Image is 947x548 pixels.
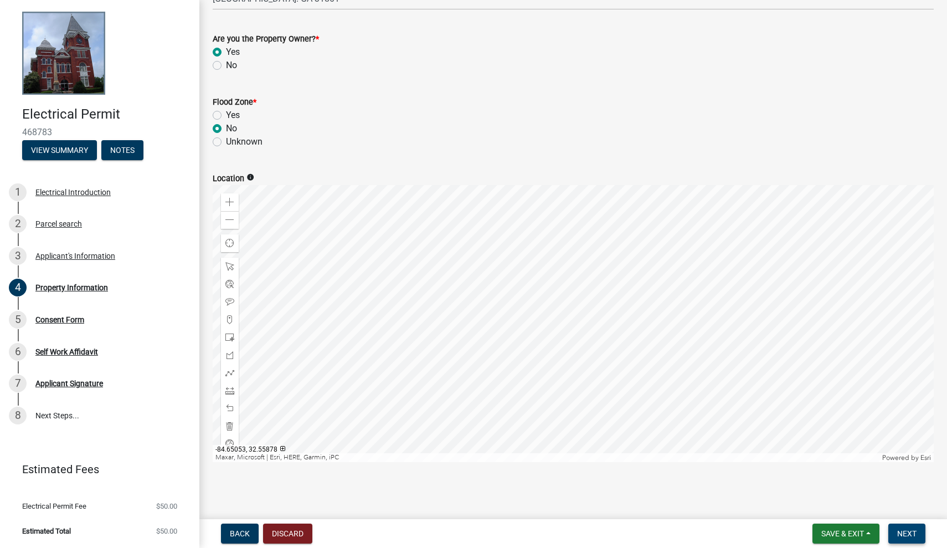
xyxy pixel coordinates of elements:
[35,316,84,324] div: Consent Form
[9,458,182,480] a: Estimated Fees
[22,106,191,122] h4: Electrical Permit
[263,524,312,544] button: Discard
[101,146,143,155] wm-modal-confirm: Notes
[22,12,105,95] img: Talbot County, Georgia
[35,188,111,196] div: Electrical Introduction
[156,503,177,510] span: $50.00
[821,529,864,538] span: Save & Exit
[156,527,177,535] span: $50.00
[22,146,97,155] wm-modal-confirm: Summary
[22,527,71,535] span: Estimated Total
[22,503,86,510] span: Electrical Permit Fee
[9,215,27,233] div: 2
[226,109,240,122] label: Yes
[9,375,27,392] div: 7
[9,247,27,265] div: 3
[9,183,27,201] div: 1
[35,348,98,356] div: Self Work Affidavit
[221,193,239,211] div: Zoom in
[221,524,259,544] button: Back
[920,454,931,462] a: Esri
[226,59,237,72] label: No
[812,524,879,544] button: Save & Exit
[22,127,177,137] span: 468783
[246,173,254,181] i: info
[35,284,108,291] div: Property Information
[226,122,237,135] label: No
[221,211,239,229] div: Zoom out
[226,45,240,59] label: Yes
[213,175,244,183] label: Location
[35,380,103,387] div: Applicant Signature
[213,99,256,106] label: Flood Zone
[9,407,27,424] div: 8
[35,220,82,228] div: Parcel search
[22,140,97,160] button: View Summary
[35,252,115,260] div: Applicant's Information
[9,279,27,296] div: 4
[213,35,319,43] label: Are you the Property Owner?
[888,524,925,544] button: Next
[9,311,27,329] div: 5
[101,140,143,160] button: Notes
[230,529,250,538] span: Back
[213,453,879,462] div: Maxar, Microsoft | Esri, HERE, Garmin, iPC
[897,529,917,538] span: Next
[221,234,239,252] div: Find my location
[226,135,263,148] label: Unknown
[879,453,934,462] div: Powered by
[9,343,27,361] div: 6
